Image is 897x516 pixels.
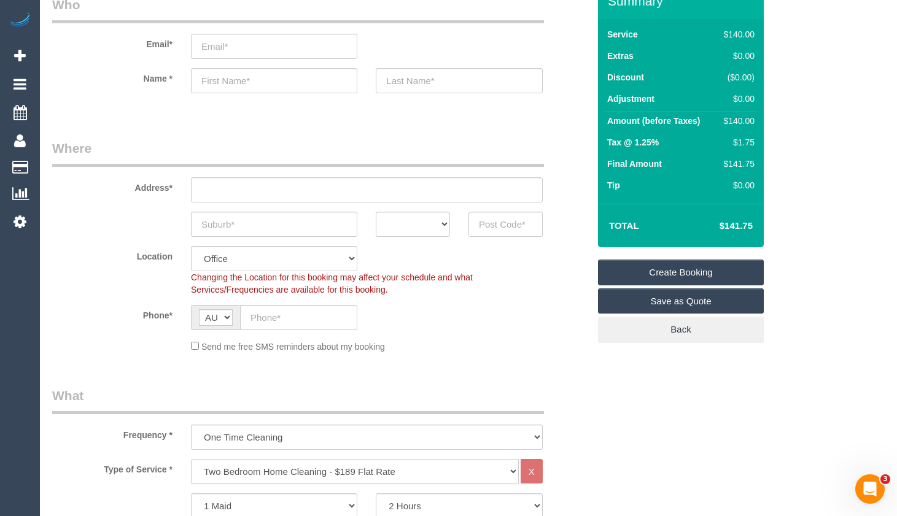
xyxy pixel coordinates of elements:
input: Email* [191,34,357,59]
label: Phone* [43,305,182,322]
a: Back [598,317,764,342]
label: Adjustment [607,93,654,105]
label: Discount [607,71,644,83]
iframe: Intercom live chat [855,474,885,504]
label: Extras [607,50,634,62]
legend: What [52,387,544,414]
label: Type of Service * [43,459,182,476]
div: $0.00 [719,93,755,105]
div: ($0.00) [719,71,755,83]
label: Tax @ 1.25% [607,136,659,148]
span: 3 [880,474,890,484]
label: Name * [43,68,182,85]
label: Service [607,28,638,40]
label: Email* [43,34,182,50]
img: Automaid Logo [7,12,32,29]
legend: Where [52,139,544,167]
input: Suburb* [191,212,357,237]
div: $140.00 [719,115,755,127]
input: First Name* [191,68,357,93]
input: Post Code* [468,212,543,237]
div: $0.00 [719,50,755,62]
label: Final Amount [607,158,662,170]
label: Address* [43,177,182,194]
a: Save as Quote [598,288,764,314]
a: Create Booking [598,260,764,285]
input: Phone* [240,305,357,330]
label: Frequency * [43,425,182,441]
div: $141.75 [719,158,755,170]
div: $1.75 [719,136,755,148]
span: Send me free SMS reminders about my booking [201,342,385,352]
span: Changing the Location for this booking may affect your schedule and what Services/Frequencies are... [191,272,473,295]
div: $0.00 [719,179,755,191]
div: $140.00 [719,28,755,40]
label: Tip [607,179,620,191]
label: Amount (before Taxes) [607,115,700,127]
h4: $141.75 [683,221,753,231]
input: Last Name* [376,68,542,93]
label: Location [43,246,182,263]
strong: Total [609,220,639,231]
